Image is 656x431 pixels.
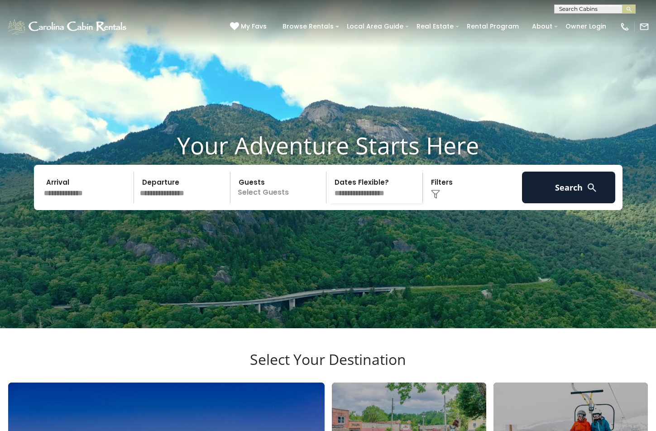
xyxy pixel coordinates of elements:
[7,18,129,36] img: White-1-1-2.png
[278,19,338,34] a: Browse Rentals
[7,351,649,383] h3: Select Your Destination
[586,182,598,193] img: search-regular-white.png
[561,19,611,34] a: Owner Login
[522,172,616,203] button: Search
[342,19,408,34] a: Local Area Guide
[639,22,649,32] img: mail-regular-white.png
[527,19,557,34] a: About
[462,19,523,34] a: Rental Program
[230,22,269,32] a: My Favs
[620,22,630,32] img: phone-regular-white.png
[412,19,458,34] a: Real Estate
[7,131,649,159] h1: Your Adventure Starts Here
[233,172,326,203] p: Select Guests
[431,190,440,199] img: filter--v1.png
[241,22,267,31] span: My Favs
